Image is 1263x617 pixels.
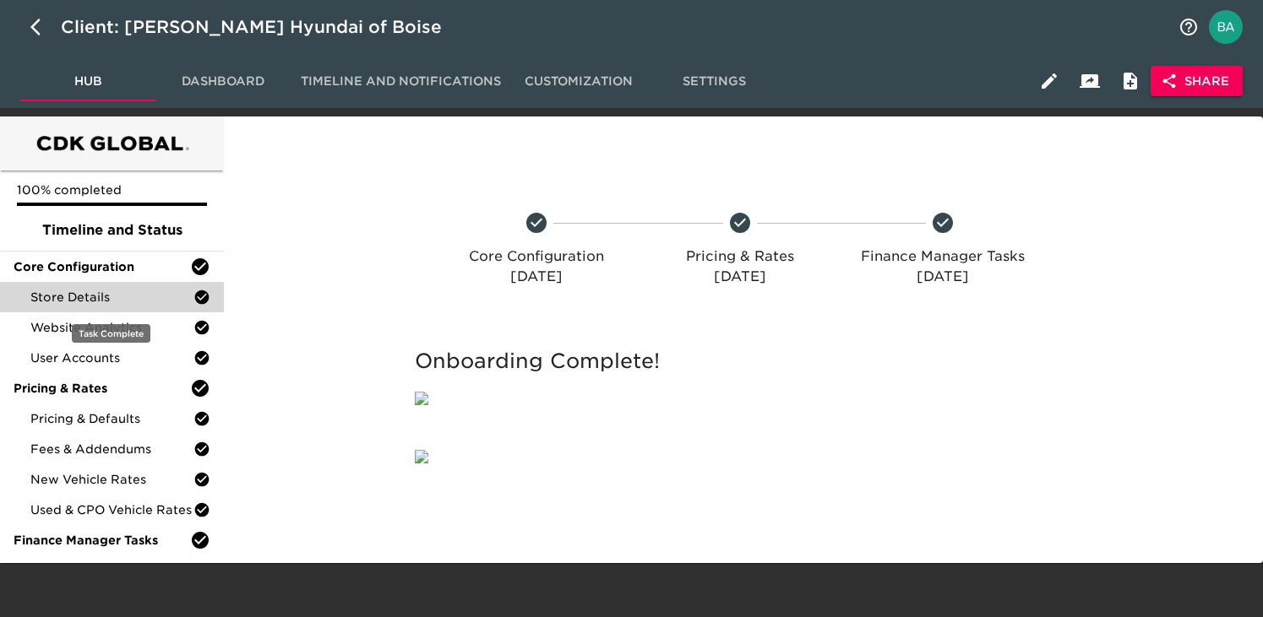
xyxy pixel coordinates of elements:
[14,258,190,275] span: Core Configuration
[1029,61,1070,101] button: Edit Hub
[30,289,193,306] span: Store Details
[30,471,193,488] span: New Vehicle Rates
[14,532,190,549] span: Finance Manager Tasks
[30,410,193,427] span: Pricing & Defaults
[30,71,145,92] span: Hub
[30,319,193,336] span: Website Analytics
[61,14,465,41] div: Client: [PERSON_NAME] Hyundai of Boise
[14,220,210,241] span: Timeline and Status
[30,501,193,518] span: Used & CPO Vehicle Rates
[14,380,190,397] span: Pricing & Rates
[415,450,428,463] img: qkibX1zbU72zw90W6Gan%2FTemplates%2FRjS7uaFIXtg43HUzxvoG%2F3e51d9d6-1114-4229-a5bf-f5ca567b6beb.jpg
[645,267,835,287] p: [DATE]
[166,71,280,92] span: Dashboard
[645,246,835,267] p: Pricing & Rates
[30,349,193,366] span: User Accounts
[442,267,632,287] p: [DATE]
[415,348,1065,375] h5: Onboarding Complete!
[442,246,632,267] p: Core Configuration
[415,392,428,405] img: qkibX1zbU72zw90W6Gan%2FTemplates%2FRjS7uaFIXtg43HUzxvoG%2F5032e6d8-b7fd-493e-871b-cf634c9dfc87.png
[1164,71,1229,92] span: Share
[30,441,193,457] span: Fees & Addendums
[656,71,771,92] span: Settings
[1209,10,1243,44] img: Profile
[848,246,1038,267] p: Finance Manager Tasks
[1110,61,1151,101] button: Internal Notes and Comments
[1070,61,1110,101] button: Client View
[17,181,207,198] p: 100% completed
[1168,7,1209,47] button: notifications
[848,267,1038,287] p: [DATE]
[521,71,636,92] span: Customization
[30,562,193,579] span: Finance Product Menu
[1151,66,1243,97] button: Share
[301,71,501,92] span: Timeline and Notifications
